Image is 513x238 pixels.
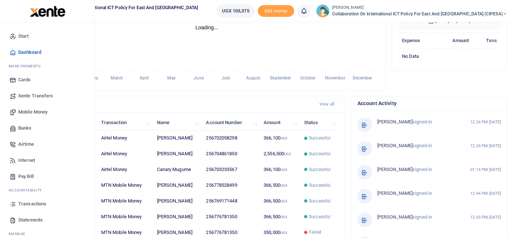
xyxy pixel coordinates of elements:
[471,214,501,220] small: 12:43 PM [DATE]
[18,141,34,148] span: Airtime
[153,146,202,162] td: [PERSON_NAME]
[280,136,287,140] small: UGX
[202,162,260,178] td: 256703233567
[280,215,287,219] small: UGX
[260,146,300,162] td: 2,556,500
[97,209,153,225] td: MTN Mobile Money
[471,143,501,149] small: 12:24 PM [DATE]
[377,167,413,172] span: [PERSON_NAME]
[377,119,413,124] span: [PERSON_NAME]
[6,196,89,212] a: Transactions
[6,120,89,136] a: Banks
[202,146,260,162] td: 256704861850
[194,76,204,81] tspan: June
[270,76,291,81] tspan: September
[377,118,470,126] p: signed-in
[153,130,202,146] td: [PERSON_NAME]
[258,5,294,17] li: Toup your wallet
[111,76,123,81] tspan: March
[300,76,316,81] tspan: October
[195,25,218,30] text: Loading...
[217,4,255,18] a: UGX 103,375
[18,92,53,100] span: Xente Transfers
[6,185,89,196] li: Ac
[14,187,42,193] span: countability
[284,152,291,156] small: UGX
[473,33,501,49] th: Txns
[6,88,89,104] a: Xente Transfers
[377,143,413,148] span: [PERSON_NAME]
[97,115,153,130] th: Transaction: activate to sort column ascending
[12,63,41,69] span: ake Payments
[246,76,261,81] tspan: August
[260,115,300,130] th: Amount: activate to sort column ascending
[18,124,32,132] span: Banks
[12,231,26,237] span: anage
[97,162,153,178] td: Airtel Money
[97,193,153,209] td: MTN Mobile Money
[316,4,329,18] img: profile-user
[18,216,43,224] span: Statements
[6,28,89,44] a: Start
[260,162,300,178] td: 366,100
[377,214,413,220] span: [PERSON_NAME]
[44,4,202,18] span: Collaboration on International ICT Policy For East and [GEOGRAPHIC_DATA] (CIPESA)
[18,157,35,164] span: Internet
[437,33,473,49] th: Amount
[316,99,339,109] a: View all
[18,173,34,180] span: Pay Bill
[6,152,89,168] a: Internet
[260,178,300,193] td: 366,500
[6,104,89,120] a: Mobile Money
[153,178,202,193] td: [PERSON_NAME]
[471,119,501,125] small: 12:24 PM [DATE]
[377,166,470,174] p: signed-in
[97,146,153,162] td: Airtel Money
[153,193,202,209] td: [PERSON_NAME]
[309,198,330,204] span: Successful
[6,136,89,152] a: Airtime
[202,209,260,225] td: 256776781350
[153,115,202,130] th: Name: activate to sort column ascending
[97,130,153,146] td: Airtel Money
[202,178,260,193] td: 256778528499
[471,167,501,173] small: 01:14 PM [DATE]
[309,182,330,189] span: Successful
[357,99,501,107] h4: Account Activity
[18,76,31,83] span: Cards
[309,213,330,220] span: Successful
[6,44,89,60] a: Dashboard
[280,168,287,172] small: UGX
[6,72,89,88] a: Cards
[18,200,46,208] span: Transactions
[18,108,47,116] span: Mobile Money
[258,8,294,13] a: Add money
[398,33,437,49] th: Expense
[316,4,507,18] a: profile-user [PERSON_NAME] Collaboration on International ICT Policy For East and [GEOGRAPHIC_DAT...
[6,212,89,228] a: Statements
[309,150,330,157] span: Successful
[260,209,300,225] td: 366,500
[18,49,41,56] span: Dashboard
[202,115,260,130] th: Account Number: activate to sort column ascending
[29,8,65,14] a: logo-small logo-large logo-large
[167,76,176,81] tspan: May
[398,48,501,64] td: No data
[6,168,89,185] a: Pay Bill
[153,209,202,225] td: [PERSON_NAME]
[309,135,330,141] span: Successful
[471,190,501,197] small: 12:44 PM [DATE]
[377,190,413,196] span: [PERSON_NAME]
[260,193,300,209] td: 366,500
[222,76,230,81] tspan: July
[222,7,249,15] span: UGX 103,375
[258,5,294,17] span: Add money
[214,4,258,18] li: Wallet ballance
[300,115,339,130] th: Status: activate to sort column ascending
[30,6,65,17] img: logo-large
[280,199,287,203] small: UGX
[332,5,507,11] small: [PERSON_NAME]
[325,76,346,81] tspan: November
[139,76,149,81] tspan: April
[202,130,260,146] td: 256702058298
